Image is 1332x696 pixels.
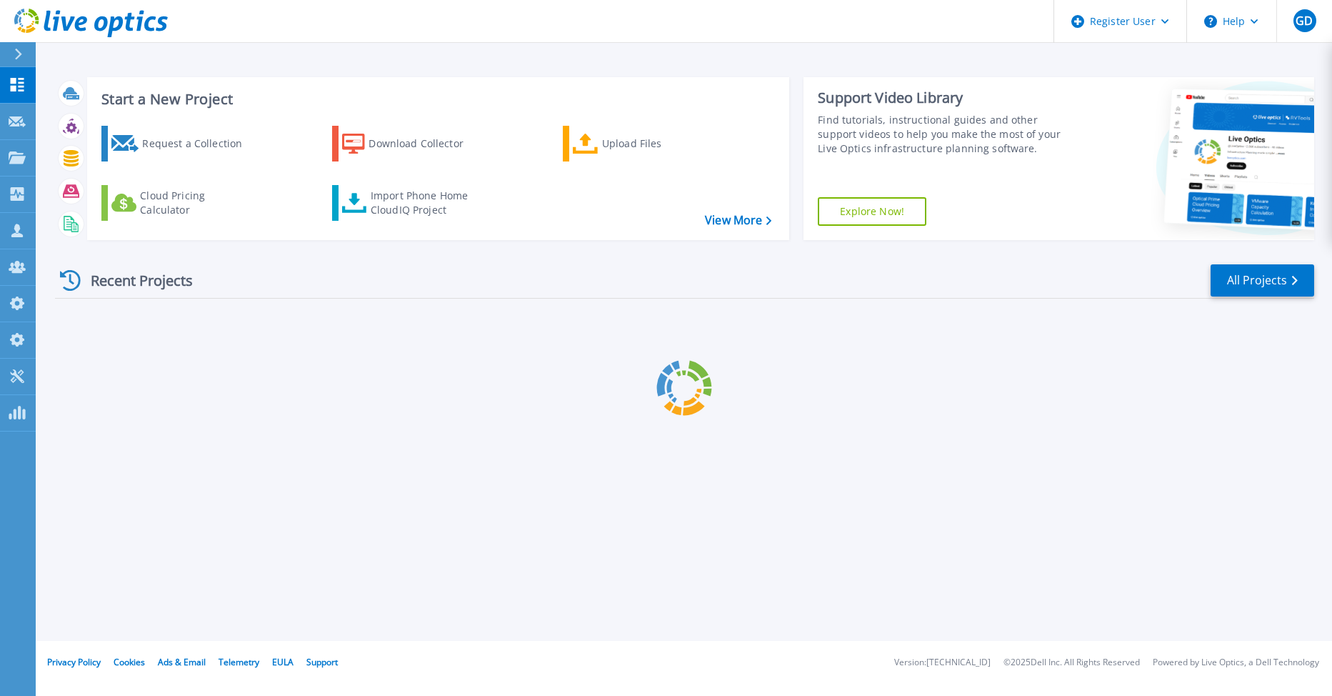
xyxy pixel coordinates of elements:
a: All Projects [1211,264,1314,297]
div: Support Video Library [818,89,1078,107]
div: Import Phone Home CloudIQ Project [371,189,482,217]
div: Request a Collection [142,129,256,158]
a: Cookies [114,656,145,668]
li: © 2025 Dell Inc. All Rights Reserved [1003,658,1140,667]
span: GD [1296,15,1313,26]
a: View More [705,214,771,227]
a: Cloud Pricing Calculator [101,185,261,221]
div: Cloud Pricing Calculator [140,189,254,217]
div: Recent Projects [55,263,212,298]
li: Powered by Live Optics, a Dell Technology [1153,658,1319,667]
a: Privacy Policy [47,656,101,668]
a: Download Collector [332,126,491,161]
a: EULA [272,656,294,668]
a: Ads & Email [158,656,206,668]
a: Telemetry [219,656,259,668]
a: Request a Collection [101,126,261,161]
a: Support [306,656,338,668]
h3: Start a New Project [101,91,771,107]
div: Download Collector [369,129,483,158]
div: Upload Files [602,129,716,158]
div: Find tutorials, instructional guides and other support videos to help you make the most of your L... [818,113,1078,156]
a: Upload Files [563,126,722,161]
a: Explore Now! [818,197,926,226]
li: Version: [TECHNICAL_ID] [894,658,991,667]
